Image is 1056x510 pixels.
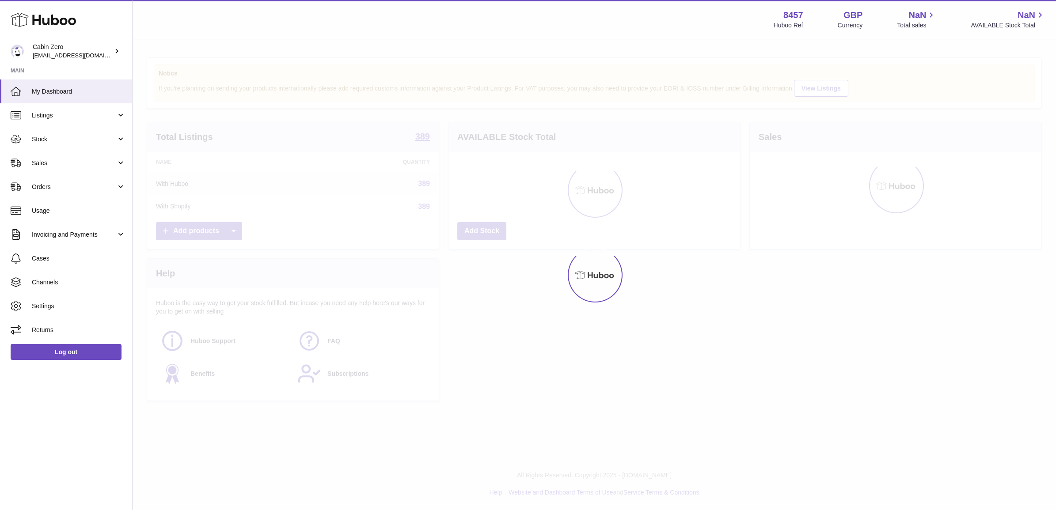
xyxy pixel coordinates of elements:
[33,43,112,60] div: Cabin Zero
[971,21,1045,30] span: AVAILABLE Stock Total
[971,9,1045,30] a: NaN AVAILABLE Stock Total
[32,230,116,239] span: Invoicing and Payments
[32,135,116,144] span: Stock
[32,302,125,310] span: Settings
[32,278,125,287] span: Channels
[897,9,936,30] a: NaN Total sales
[32,159,116,167] span: Sales
[33,52,130,59] span: [EMAIL_ADDRESS][DOMAIN_NAME]
[897,21,936,30] span: Total sales
[783,9,803,21] strong: 8457
[32,207,125,215] span: Usage
[32,183,116,191] span: Orders
[32,254,125,263] span: Cases
[838,21,863,30] div: Currency
[32,326,125,334] span: Returns
[11,45,24,58] img: internalAdmin-8457@internal.huboo.com
[32,87,125,96] span: My Dashboard
[1018,9,1035,21] span: NaN
[774,21,803,30] div: Huboo Ref
[908,9,926,21] span: NaN
[843,9,862,21] strong: GBP
[11,344,122,360] a: Log out
[32,111,116,120] span: Listings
